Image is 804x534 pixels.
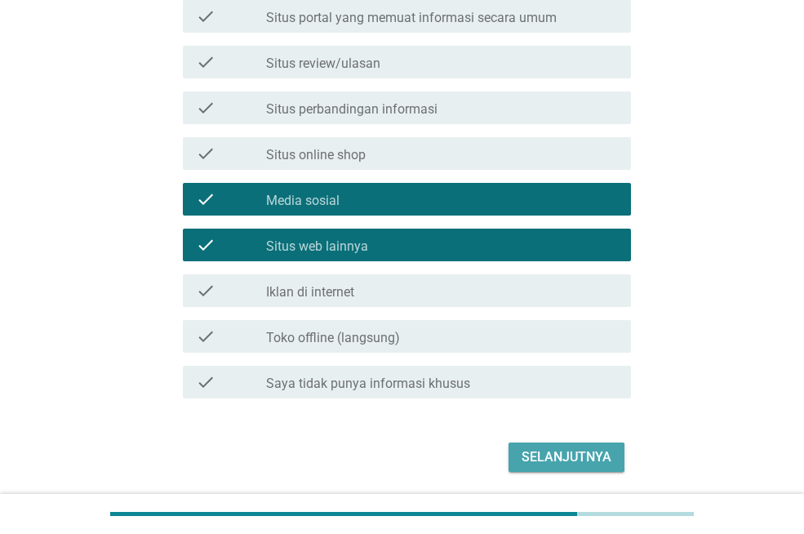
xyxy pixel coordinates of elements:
i: check [196,372,215,392]
button: Selanjutnya [509,443,624,472]
i: check [196,98,215,118]
i: check [196,327,215,346]
label: Media sosial [266,193,340,209]
label: Situs perbandingan informasi [266,101,438,118]
label: Situs web lainnya [266,238,368,255]
i: check [196,7,215,26]
label: Situs online shop [266,147,366,163]
label: Situs portal yang memuat informasi secara umum [266,10,557,26]
i: check [196,281,215,300]
label: Toko offline (langsung) [266,330,400,346]
label: Saya tidak punya informasi khusus [266,376,470,392]
i: check [196,144,215,163]
i: check [196,52,215,72]
div: Selanjutnya [522,447,611,467]
i: check [196,189,215,209]
label: Iklan di internet [266,284,354,300]
i: check [196,235,215,255]
label: Situs review/ulasan [266,56,380,72]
